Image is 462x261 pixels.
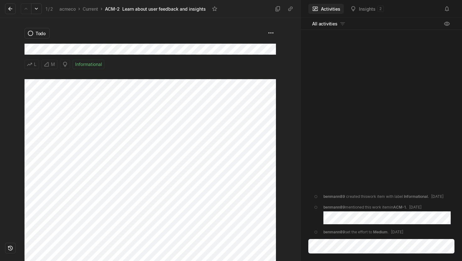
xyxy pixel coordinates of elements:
span: [DATE] [409,205,421,209]
span: Medium [373,230,388,234]
span: All activities [312,20,338,27]
div: created this work item with label . [323,194,443,199]
div: 1 2 [46,6,53,12]
button: All activities [308,19,349,29]
div: › [101,6,102,12]
button: L [25,60,39,69]
a: ACM-1 [393,205,406,209]
span: M [51,60,55,69]
div: set the effort to . [323,229,403,235]
span: / [48,6,50,12]
span: benmann89 [323,205,345,209]
div: mentioned this work item in . [323,204,451,224]
span: Informational [404,194,428,199]
span: Informational [75,60,102,69]
button: Todo [25,28,50,39]
span: benmann89 [323,194,345,199]
button: Activities [308,4,344,14]
a: acmeco [58,5,77,13]
button: Insights2 [346,4,387,14]
span: L [34,60,36,69]
button: M [41,60,58,69]
div: 2 [377,6,384,12]
span: [DATE] [431,194,443,199]
div: ACM-2 [105,6,120,12]
span: benmann89 [323,230,345,234]
span: [DATE] [391,230,403,234]
div: acmeco [59,6,76,12]
div: Learn about user feedback and insights [122,6,206,12]
a: Current [81,5,99,13]
div: › [78,6,80,12]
